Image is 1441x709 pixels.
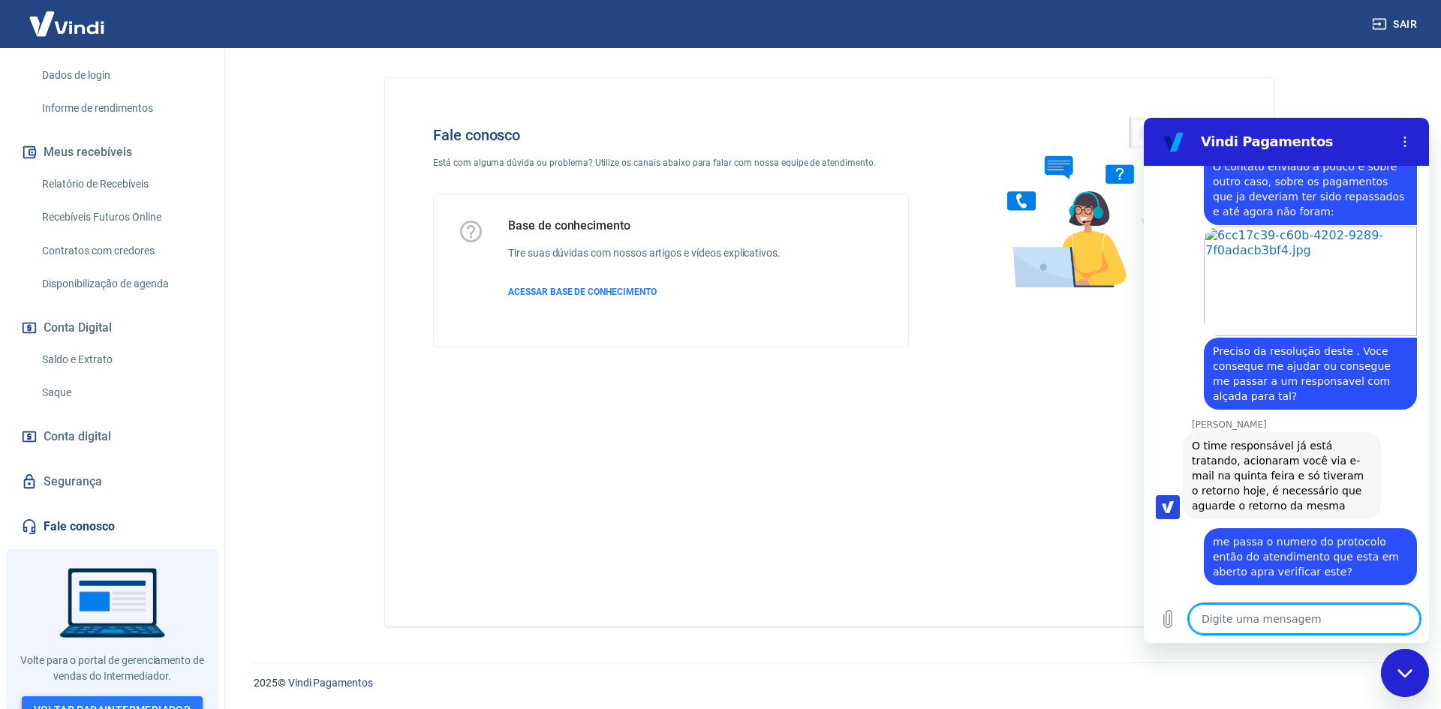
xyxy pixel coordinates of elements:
[1381,649,1429,697] iframe: Botão para abrir a janela de mensagens, conversa em andamento
[36,236,206,266] a: Contratos com credores
[18,311,206,344] button: Conta Digital
[433,126,909,144] h4: Fale conosco
[36,202,206,233] a: Recebíveis Futuros Online
[508,287,657,297] span: ACESSAR BASE DE CONHECIMENTO
[1144,118,1429,643] iframe: Janela de mensagens
[36,344,206,375] a: Saldo e Extrato
[18,136,206,169] button: Meus recebíveis
[433,156,909,170] p: Está com alguma dúvida ou problema? Utilize os canais abaixo para falar com nossa equipe de atend...
[18,420,206,453] a: Conta digital
[36,93,206,124] a: Informe de rendimentos
[36,377,206,408] a: Saque
[36,169,206,200] a: Relatório de Recebíveis
[508,245,781,261] h6: Tire suas dúvidas com nossos artigos e vídeos explicativos.
[1369,11,1423,38] button: Sair
[44,426,111,447] span: Conta digital
[977,102,1205,302] img: Fale conosco
[36,60,206,91] a: Dados de login
[254,675,1405,691] p: 2025 ©
[18,510,206,543] a: Fale conosco
[508,218,781,233] h5: Base de conhecimento
[18,1,116,47] img: Vindi
[288,677,373,689] a: Vindi Pagamentos
[18,465,206,498] a: Segurança
[36,269,206,299] a: Disponibilização de agenda
[508,285,781,299] a: ACESSAR BASE DE CONHECIMENTO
